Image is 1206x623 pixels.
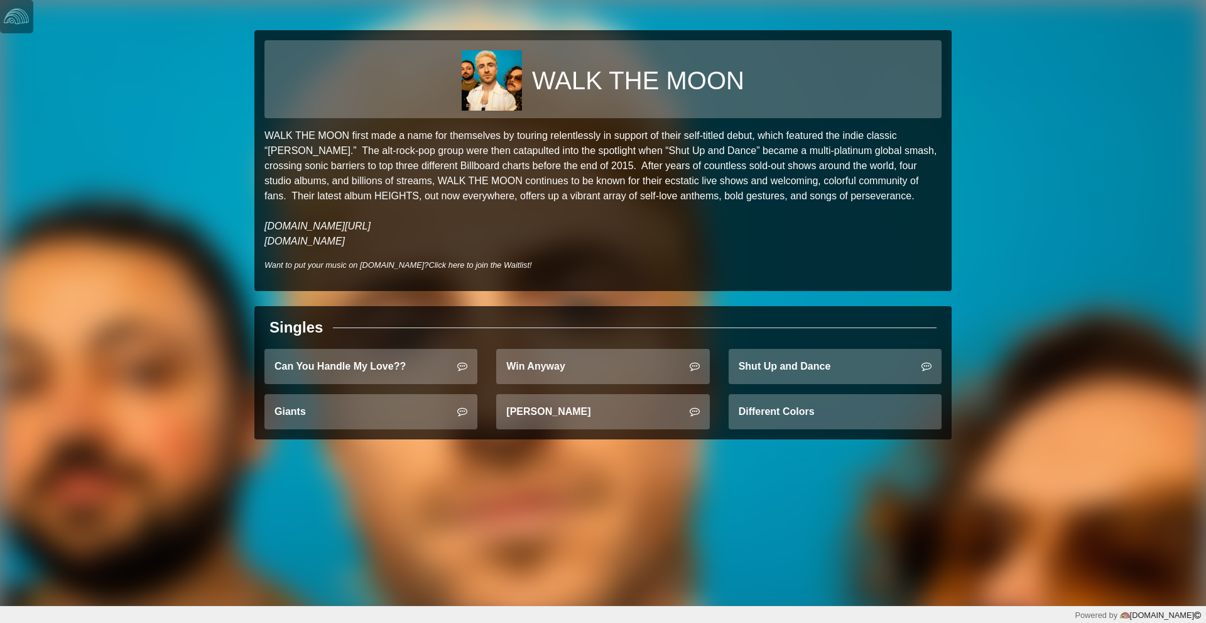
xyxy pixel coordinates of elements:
[729,394,942,429] a: Different Colors
[1117,610,1201,620] a: [DOMAIN_NAME]
[496,394,709,429] a: [PERSON_NAME]
[264,236,345,246] a: [DOMAIN_NAME]
[264,221,371,231] a: [DOMAIN_NAME][URL]
[264,349,477,384] a: Can You Handle My Love??
[269,316,323,339] div: Singles
[428,260,531,270] a: Click here to join the Waitlist!
[264,260,532,270] i: Want to put your music on [DOMAIN_NAME]?
[729,349,942,384] a: Shut Up and Dance
[1120,610,1130,620] img: logo-color-e1b8fa5219d03fcd66317c3d3cfaab08a3c62fe3c3b9b34d55d8365b78b1766b.png
[462,50,522,111] img: 338b1fbd381984b11e422ecb6bdac12289548b1f83705eb59faa29187b674643.jpg
[532,65,744,96] h1: WALK THE MOON
[1075,609,1201,621] div: Powered by
[4,4,29,29] img: logo-white-4c48a5e4bebecaebe01ca5a9d34031cfd3d4ef9ae749242e8c4bf12ef99f53e8.png
[496,349,709,384] a: Win Anyway
[264,394,477,429] a: Giants
[264,128,942,249] p: WALK THE MOON first made a name for themselves by touring relentlessly in support of their self-t...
